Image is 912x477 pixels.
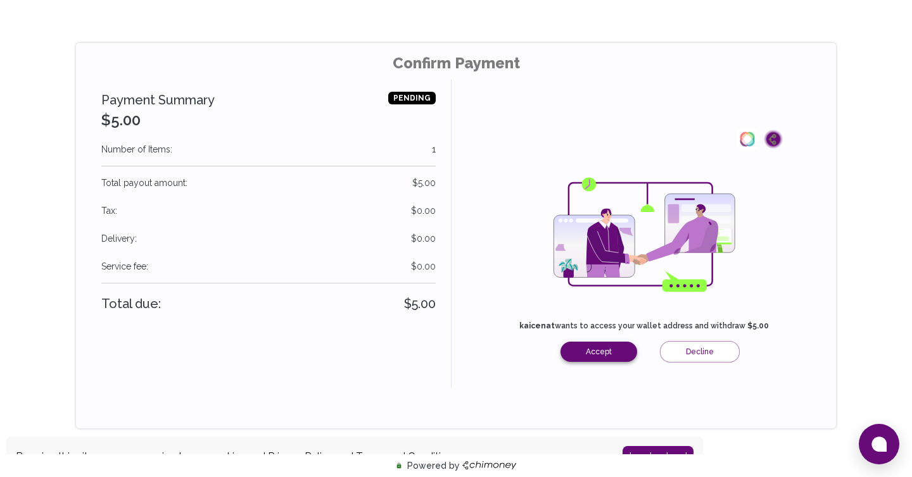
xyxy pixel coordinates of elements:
span: 1 [432,143,436,156]
button: Accept cookies [623,446,693,468]
span: $5.00 [412,177,436,189]
a: Terms and Conditions [356,450,458,462]
h5: Confirm Payment [101,53,811,73]
button: Accept [560,342,637,362]
p: Total payout amount : [101,177,436,189]
a: Privacy Policy [268,450,333,462]
span: PENDING [388,92,436,104]
div: By using this site, you are agreeing to our cookies and and . [16,449,604,464]
p: Number of Items : [101,143,436,156]
img: Chimoney logo [764,130,783,149]
p: Tax : [101,204,436,217]
h5: $5.00 [101,110,215,130]
h6: Payment Summary [101,90,215,110]
strong: $5.00 [747,321,769,330]
img: Chimoney Consent Image [545,163,742,311]
span: $0.00 [411,204,436,217]
strong: kaicenat [519,321,555,330]
button: Open chat window [859,424,899,464]
p: Delivery : [101,232,436,245]
img: Inteledger logo [736,128,759,151]
span: $5.00 [404,294,436,314]
button: Decline [660,341,740,362]
p: wants to access your wallet address and withdraw [519,321,769,331]
span: $0.00 [411,260,436,273]
h6: Total due : [101,294,436,314]
span: $0.00 [411,232,436,245]
p: Service fee : [101,260,436,273]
